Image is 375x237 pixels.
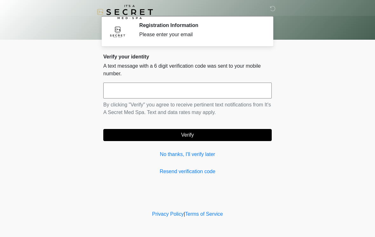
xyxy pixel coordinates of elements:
p: A text message with a 6 digit verification code was sent to your mobile number. [103,62,272,78]
button: Verify [103,129,272,141]
a: No thanks, I'll verify later [103,151,272,158]
h2: Verify your identity [103,54,272,60]
p: By clicking "Verify" you agree to receive pertinent text notifications from It's A Secret Med Spa... [103,101,272,116]
img: Agent Avatar [108,22,127,41]
h2: Registration Information [139,22,262,28]
div: Please enter your email [139,31,262,38]
a: Terms of Service [185,211,223,217]
img: It's A Secret Med Spa Logo [97,5,153,19]
a: | [184,211,185,217]
a: Privacy Policy [152,211,184,217]
a: Resend verification code [103,168,272,175]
